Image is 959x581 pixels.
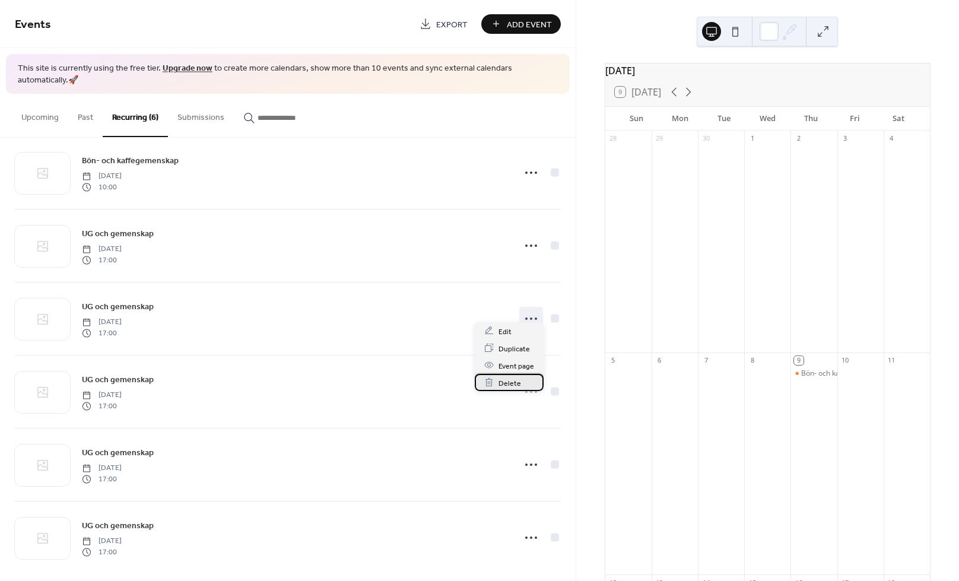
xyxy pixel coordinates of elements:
[82,447,154,459] span: UG och gemenskap
[794,356,803,365] div: 9
[481,14,561,34] button: Add Event
[498,377,521,389] span: Delete
[168,94,234,136] button: Submissions
[82,520,154,532] span: UG och gemenskap
[745,107,789,131] div: Wed
[615,107,659,131] div: Sun
[609,356,618,365] div: 5
[82,255,122,265] span: 17:00
[794,134,803,143] div: 2
[498,342,530,355] span: Duplicate
[841,356,850,365] div: 10
[411,14,477,34] a: Export
[82,547,122,557] span: 17:00
[18,63,558,86] span: This site is currently using the free tier. to create more calendars, show more than 10 events an...
[82,519,154,532] a: UG och gemenskap
[833,107,877,131] div: Fri
[82,171,122,182] span: [DATE]
[609,134,618,143] div: 28
[15,13,51,36] span: Events
[82,446,154,459] a: UG och gemenskap
[887,134,896,143] div: 4
[789,107,833,131] div: Thu
[82,536,122,547] span: [DATE]
[82,374,154,386] span: UG och gemenskap
[702,107,746,131] div: Tue
[82,155,179,167] span: Bön- och kaffegemenskap
[877,107,920,131] div: Sat
[82,244,122,255] span: [DATE]
[82,154,179,167] a: Bön- och kaffegemenskap
[887,356,896,365] div: 11
[82,463,122,474] span: [DATE]
[841,134,850,143] div: 3
[801,369,887,379] div: Bön- och kaffegemenskap
[605,64,930,78] div: [DATE]
[82,301,154,313] span: UG och gemenskap
[507,18,552,31] span: Add Event
[82,373,154,386] a: UG och gemenskap
[498,360,534,372] span: Event page
[82,228,154,240] span: UG och gemenskap
[748,356,757,365] div: 8
[163,61,212,77] a: Upgrade now
[82,390,122,401] span: [DATE]
[790,369,837,379] div: Bön- och kaffegemenskap
[701,356,710,365] div: 7
[701,134,710,143] div: 30
[436,18,468,31] span: Export
[103,94,168,137] button: Recurring (6)
[82,317,122,328] span: [DATE]
[498,325,512,338] span: Edit
[82,300,154,313] a: UG och gemenskap
[82,227,154,240] a: UG och gemenskap
[655,134,664,143] div: 29
[655,356,664,365] div: 6
[68,94,103,136] button: Past
[82,474,122,484] span: 17:00
[82,401,122,411] span: 17:00
[658,107,702,131] div: Mon
[12,94,68,136] button: Upcoming
[82,182,122,192] span: 10:00
[748,134,757,143] div: 1
[82,328,122,338] span: 17:00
